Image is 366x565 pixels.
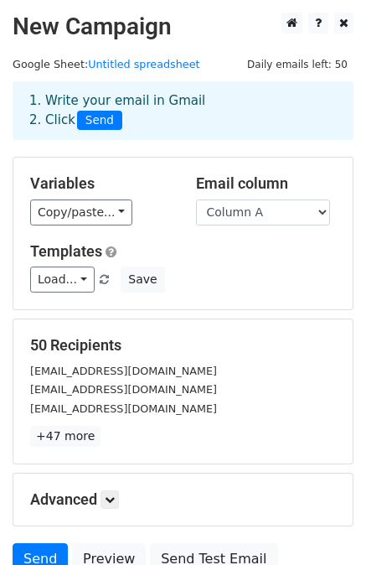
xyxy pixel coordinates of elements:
a: +47 more [30,426,101,447]
h5: 50 Recipients [30,336,336,355]
span: Send [77,111,122,131]
h5: Advanced [30,490,336,509]
a: Templates [30,242,102,260]
button: Save [121,267,164,293]
h2: New Campaign [13,13,353,41]
a: Daily emails left: 50 [241,58,353,70]
small: [EMAIL_ADDRESS][DOMAIN_NAME] [30,365,217,377]
h5: Email column [196,174,337,193]
span: Daily emails left: 50 [241,55,353,74]
small: [EMAIL_ADDRESS][DOMAIN_NAME] [30,383,217,396]
small: Google Sheet: [13,58,200,70]
small: [EMAIL_ADDRESS][DOMAIN_NAME] [30,402,217,415]
a: Untitled spreadsheet [88,58,199,70]
a: Load... [30,267,95,293]
h5: Variables [30,174,171,193]
div: 1. Write your email in Gmail 2. Click [17,91,349,130]
a: Copy/paste... [30,200,132,225]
